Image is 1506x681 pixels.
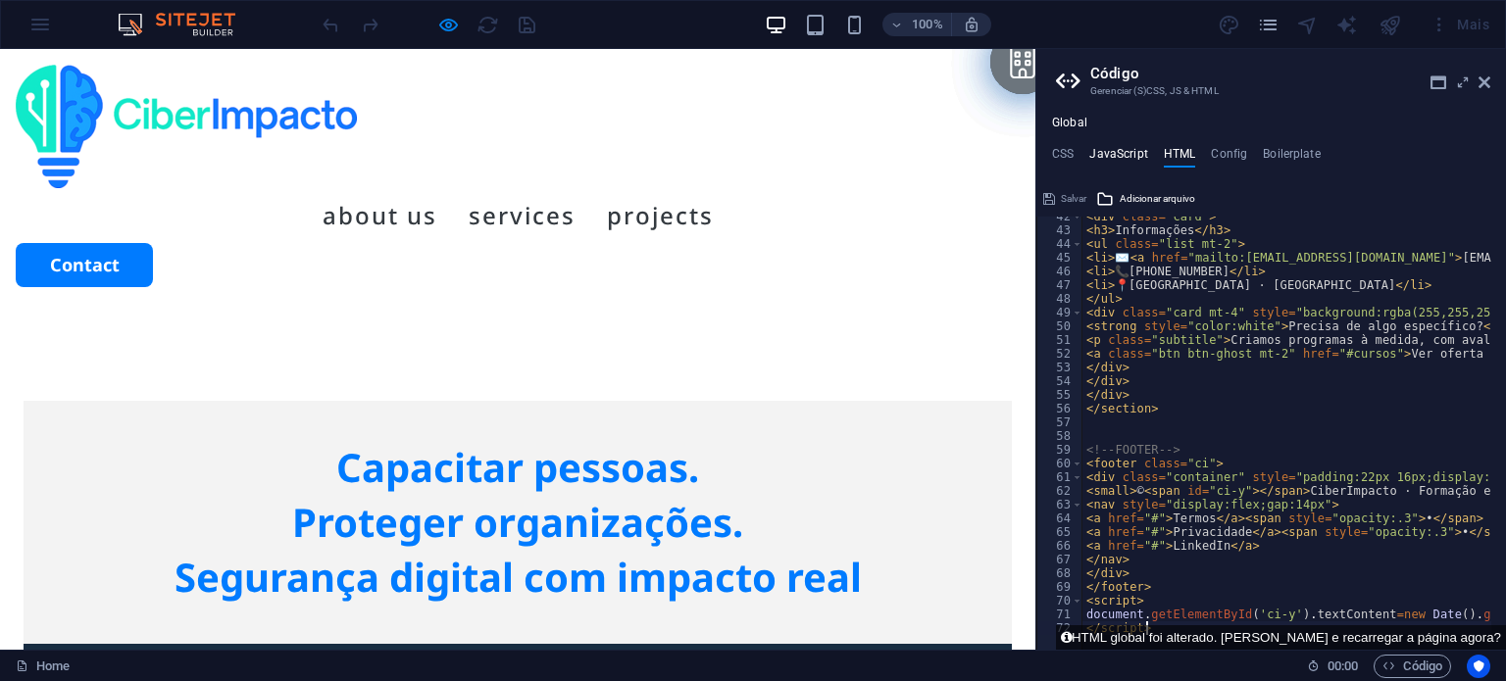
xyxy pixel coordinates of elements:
[1037,594,1083,608] div: 70
[1037,415,1083,429] div: 57
[1089,147,1147,169] h4: JavaScript
[1037,511,1083,525] div: 64
[16,16,357,139] img: ciberimpacto.pt
[1374,655,1451,678] button: Código
[1037,608,1083,621] div: 71
[882,13,952,36] button: 100%
[1037,210,1083,223] div: 42
[16,194,153,238] a: Contact
[1056,625,1506,650] button: HTML global foi alterado. [PERSON_NAME] e recarregar a página agora?
[1037,361,1083,374] div: 53
[1211,147,1247,169] h4: Config
[1037,484,1083,498] div: 62
[1037,278,1083,292] div: 47
[1052,116,1087,131] h4: Global
[1037,457,1083,470] div: 60
[1037,429,1083,443] div: 58
[1037,388,1083,402] div: 55
[1037,539,1083,553] div: 66
[1263,147,1321,169] h4: Boilerplate
[1382,655,1442,678] span: Código
[1090,82,1451,100] h3: Gerenciar (S)CSS, JS & HTML
[1037,223,1083,237] div: 43
[1120,187,1195,211] span: Adicionar arquivo
[63,391,973,556] h2: Capacitar pessoas. Proteger organizações. Segurança digital com impacto real
[1037,553,1083,566] div: 67
[1341,658,1344,673] span: :
[1037,333,1083,347] div: 51
[1037,580,1083,594] div: 69
[1090,65,1490,82] h2: Código
[1037,470,1083,484] div: 61
[1037,443,1083,457] div: 59
[1037,566,1083,580] div: 68
[1093,187,1198,211] button: Adicionar arquivo
[1037,621,1083,635] div: 72
[1164,147,1196,169] h4: HTML
[607,139,714,194] a: Projects
[469,139,576,194] a: Services
[1037,237,1083,251] div: 44
[1257,14,1280,36] i: Páginas (Ctrl+Alt+S)
[1328,655,1358,678] span: 00 00
[1037,347,1083,361] div: 52
[912,13,943,36] h6: 100%
[1037,251,1083,265] div: 45
[1037,374,1083,388] div: 54
[113,13,260,36] img: Editor Logo
[1257,13,1280,36] button: pages
[16,655,70,678] a: Clique para cancelar a seleção. Clique duas vezes para abrir as Páginas
[323,139,437,194] a: About us
[1037,292,1083,306] div: 48
[963,16,980,33] i: Ao redimensionar, ajusta automaticamente o nível de zoom para caber no dispositivo escolhido.
[1037,306,1083,319] div: 49
[1467,655,1490,678] button: Usercentrics
[1037,525,1083,539] div: 65
[1037,498,1083,511] div: 63
[1052,147,1074,169] h4: CSS
[1037,265,1083,278] div: 46
[1037,319,1083,333] div: 50
[1037,402,1083,415] div: 56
